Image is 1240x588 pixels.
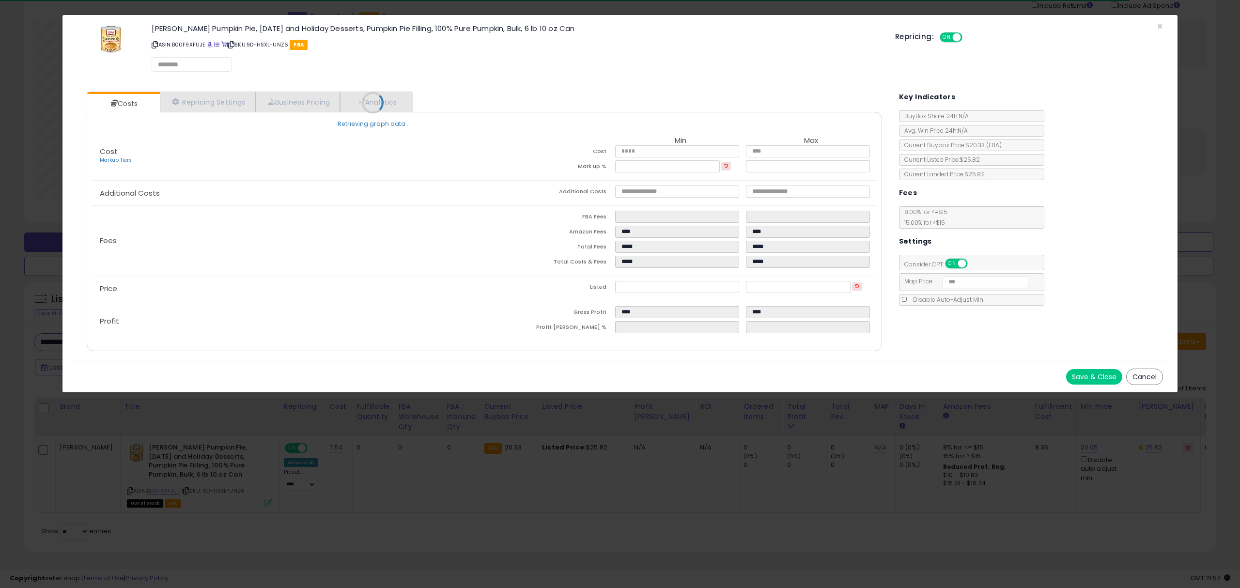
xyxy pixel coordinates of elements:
td: Total Costs & Fees [484,256,615,271]
span: Disable Auto-Adjust Min [908,295,983,304]
span: ON [946,260,958,268]
span: Current Listed Price: $25.82 [899,155,980,164]
span: OFF [966,260,981,268]
span: 8.00 % for <= $15 [899,208,947,227]
span: ( FBA ) [986,141,1002,149]
span: Current Landed Price: $25.82 [899,170,985,178]
span: Current Buybox Price: [899,141,1002,149]
th: Max [746,137,877,145]
span: 15.00 % for > $15 [899,218,945,227]
td: Amazon Fees [484,226,615,241]
span: Avg. Win Price 24h: N/A [899,126,968,135]
div: Retrieving graph data.. [338,119,408,128]
span: Map Price: [899,277,1029,285]
h5: Repricing: [895,33,934,41]
td: Gross Profit [484,306,615,321]
td: FBA Fees [484,211,615,226]
h5: Settings [899,235,932,248]
td: Profit [PERSON_NAME] % [484,321,615,336]
h5: Key Indicators [899,91,956,103]
span: OFF [961,33,976,42]
span: × [1157,19,1163,33]
p: Price [92,285,484,293]
h5: Fees [899,187,917,199]
button: Save & Close [1066,369,1122,385]
td: Total Fees [484,241,615,256]
button: Cancel [1126,369,1163,385]
span: Consider CPT: [899,260,980,268]
p: Fees [92,237,484,245]
p: Profit [92,317,484,325]
td: Listed [484,281,615,296]
span: ON [941,33,953,42]
span: $20.33 [965,141,1002,149]
span: BuyBox Share 24h: N/A [899,112,969,120]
